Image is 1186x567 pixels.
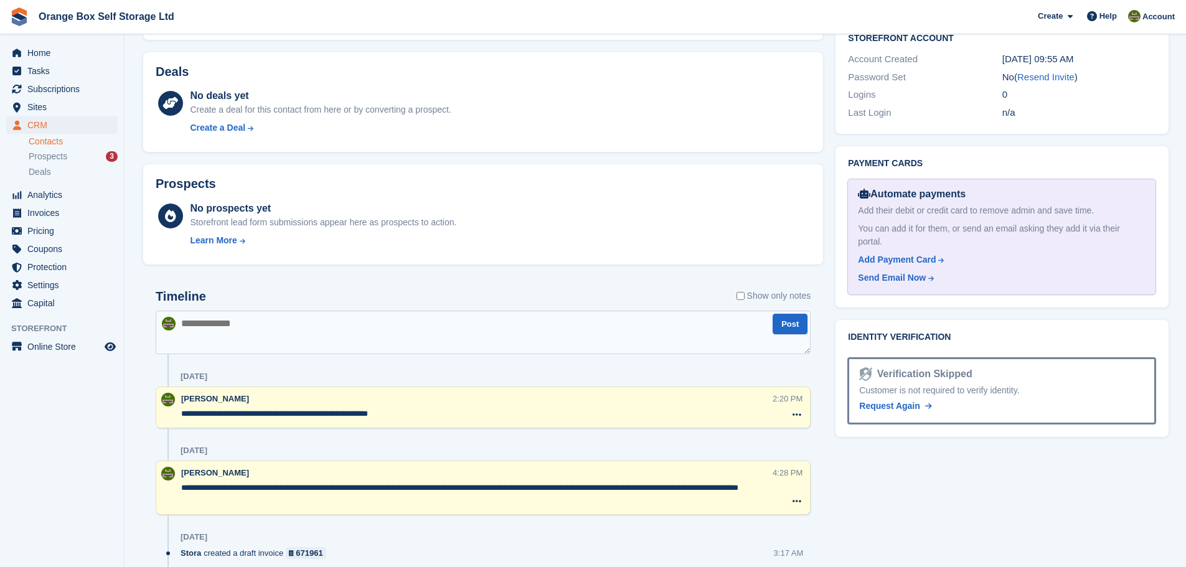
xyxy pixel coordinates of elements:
a: Create a Deal [190,121,451,134]
div: No prospects yet [190,201,456,216]
span: Settings [27,276,102,294]
a: Deals [29,166,118,179]
span: Storefront [11,322,124,335]
label: Show only notes [737,289,811,302]
h2: Storefront Account [848,31,1156,44]
img: Pippa White [1128,10,1141,22]
h2: Identity verification [848,332,1156,342]
img: Pippa White [162,317,176,330]
a: menu [6,44,118,62]
span: Pricing [27,222,102,240]
div: Storefront lead form submissions appear here as prospects to action. [190,216,456,229]
div: Verification Skipped [872,367,972,382]
div: 671961 [296,547,322,559]
div: You can add it for them, or send an email asking they add it via their portal. [858,222,1146,248]
span: Invoices [27,204,102,222]
h2: Prospects [156,177,216,191]
div: Customer is not required to verify identity. [859,384,1144,397]
a: menu [6,80,118,98]
span: Subscriptions [27,80,102,98]
span: Stora [181,547,201,559]
a: 671961 [286,547,326,559]
div: [DATE] [181,446,207,456]
img: Identity Verification Ready [859,367,872,381]
span: Sites [27,98,102,116]
a: menu [6,116,118,134]
a: Contacts [29,136,118,148]
img: stora-icon-8386f47178a22dfd0bd8f6a31ec36ba5ce8667c1dd55bd0f319d3a0aa187defe.svg [10,7,29,26]
div: Add Payment Card [858,253,936,266]
div: No deals yet [190,88,451,103]
img: Pippa White [161,393,175,406]
div: created a draft invoice [181,547,332,559]
span: Help [1099,10,1117,22]
input: Show only notes [737,289,745,302]
h2: Timeline [156,289,206,304]
a: Orange Box Self Storage Ltd [34,6,179,27]
a: menu [6,294,118,312]
div: Create a Deal [190,121,245,134]
div: 0 [1002,88,1156,102]
span: Prospects [29,151,67,162]
div: 3:17 AM [774,547,804,559]
div: Logins [848,88,1002,102]
img: Pippa White [161,467,175,480]
div: Password Set [848,70,1002,85]
div: No [1002,70,1156,85]
div: Last Login [848,106,1002,120]
a: menu [6,258,118,276]
span: [PERSON_NAME] [181,468,249,477]
a: Add Payment Card [858,253,1141,266]
a: menu [6,186,118,204]
span: Capital [27,294,102,312]
div: 4:28 PM [773,467,802,479]
h2: Deals [156,65,189,79]
a: Learn More [190,234,456,247]
div: [DATE] [181,372,207,382]
span: CRM [27,116,102,134]
a: menu [6,222,118,240]
span: [PERSON_NAME] [181,394,249,403]
span: Account [1142,11,1175,23]
div: [DATE] 09:55 AM [1002,52,1156,67]
div: 3 [106,151,118,162]
div: [DATE] [181,532,207,542]
div: Add their debit or credit card to remove admin and save time. [858,204,1146,217]
button: Post [773,314,807,334]
h2: Payment cards [848,159,1156,169]
div: Account Created [848,52,1002,67]
a: menu [6,338,118,355]
div: Automate payments [858,187,1146,202]
span: Online Store [27,338,102,355]
div: n/a [1002,106,1156,120]
a: Resend Invite [1017,72,1075,82]
span: Tasks [27,62,102,80]
a: menu [6,240,118,258]
span: Analytics [27,186,102,204]
span: Coupons [27,240,102,258]
a: menu [6,204,118,222]
a: Preview store [103,339,118,354]
span: Request Again [859,401,920,411]
a: menu [6,98,118,116]
a: menu [6,276,118,294]
div: 2:20 PM [773,393,802,405]
div: Send Email Now [858,271,926,284]
span: Protection [27,258,102,276]
a: Request Again [859,400,931,413]
span: ( ) [1014,72,1078,82]
div: Learn More [190,234,237,247]
span: Create [1038,10,1063,22]
span: Home [27,44,102,62]
a: menu [6,62,118,80]
div: Create a deal for this contact from here or by converting a prospect. [190,103,451,116]
a: Prospects 3 [29,150,118,163]
span: Deals [29,166,51,178]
